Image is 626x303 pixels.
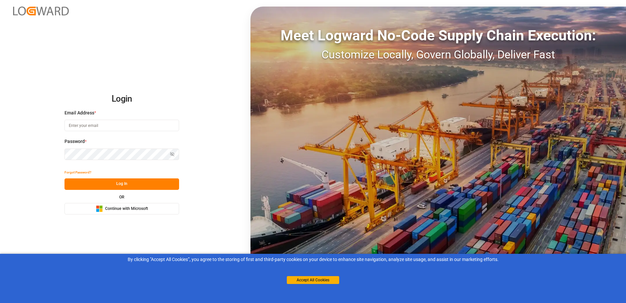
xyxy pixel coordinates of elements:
span: Password [64,138,85,145]
span: Email Address [64,110,94,116]
small: OR [119,195,124,199]
button: Forgot Password? [64,167,91,178]
button: Log In [64,178,179,190]
div: By clicking "Accept All Cookies”, you agree to the storing of first and third-party cookies on yo... [5,256,621,263]
img: Logward_new_orange.png [13,7,69,15]
div: Customize Locally, Govern Globally, Deliver Fast [250,46,626,63]
input: Enter your email [64,120,179,131]
button: Accept All Cookies [287,276,339,284]
h2: Login [64,89,179,110]
div: Meet Logward No-Code Supply Chain Execution: [250,25,626,46]
span: Continue with Microsoft [105,206,148,212]
button: Continue with Microsoft [64,203,179,214]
